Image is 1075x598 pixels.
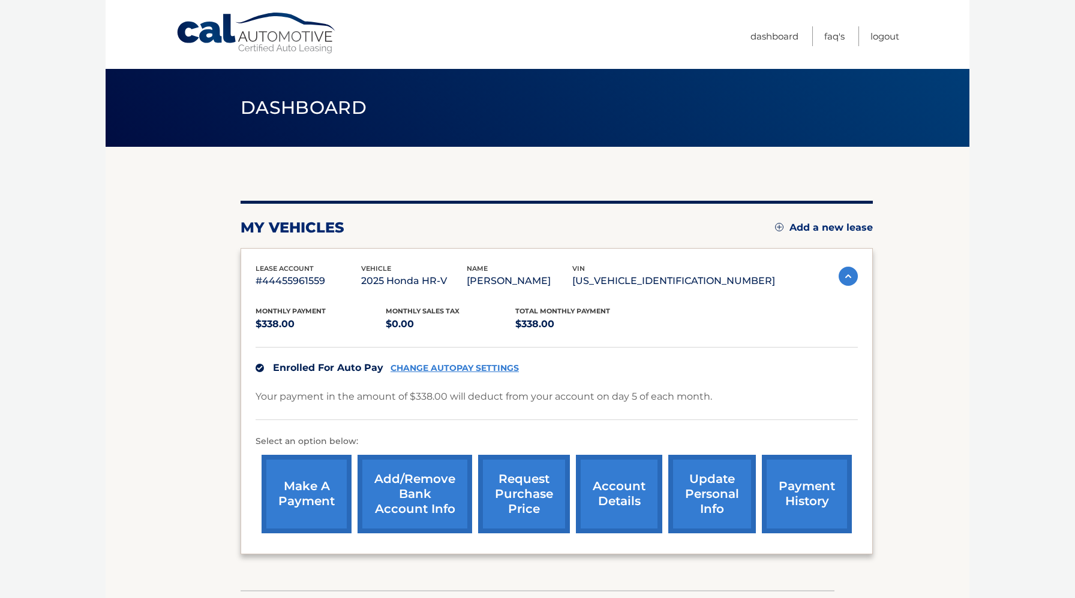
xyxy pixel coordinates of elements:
a: Dashboard [750,26,798,46]
p: Your payment in the amount of $338.00 will deduct from your account on day 5 of each month. [256,388,712,405]
span: Monthly Payment [256,307,326,315]
img: check.svg [256,364,264,372]
a: account details [576,455,662,533]
a: request purchase price [478,455,570,533]
img: add.svg [775,223,783,231]
p: $338.00 [256,316,386,333]
p: [PERSON_NAME] [467,273,572,289]
a: FAQ's [824,26,845,46]
span: name [467,264,488,273]
p: $0.00 [386,316,516,333]
h2: my vehicles [241,219,344,237]
p: #44455961559 [256,273,361,289]
span: lease account [256,264,314,273]
a: payment history [762,455,852,533]
p: 2025 Honda HR-V [361,273,467,289]
p: [US_VEHICLE_IDENTIFICATION_NUMBER] [572,273,775,289]
a: update personal info [668,455,756,533]
span: vin [572,264,585,273]
span: Monthly sales Tax [386,307,460,315]
a: Cal Automotive [176,12,338,55]
img: accordion-active.svg [839,267,858,286]
a: Logout [870,26,899,46]
p: $338.00 [515,316,645,333]
span: Dashboard [241,96,367,119]
a: Add a new lease [775,222,873,234]
a: CHANGE AUTOPAY SETTINGS [391,363,519,373]
span: vehicle [361,264,391,273]
span: Total Monthly Payment [515,307,610,315]
span: Enrolled For Auto Pay [273,362,383,373]
a: make a payment [262,455,352,533]
p: Select an option below: [256,434,858,449]
a: Add/Remove bank account info [358,455,472,533]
